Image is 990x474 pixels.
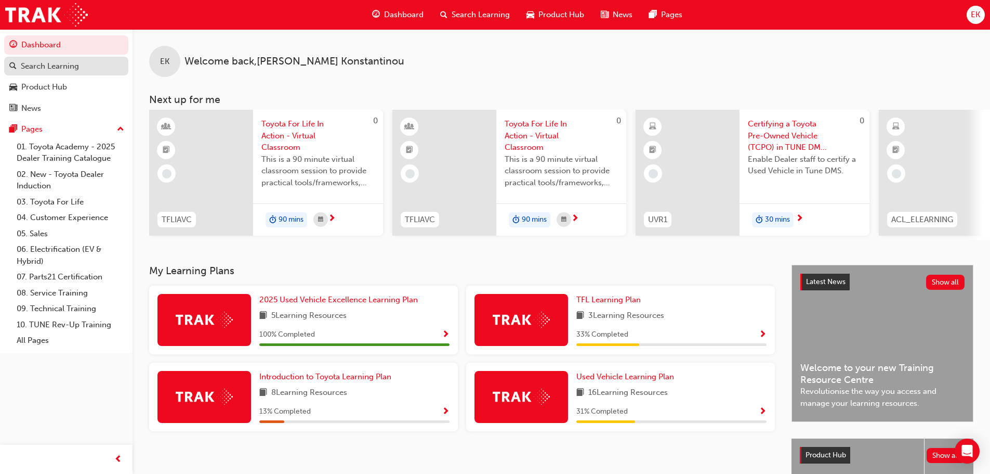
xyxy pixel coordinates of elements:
[160,56,169,68] span: EK
[576,372,674,381] span: Used Vehicle Learning Plan
[12,332,128,349] a: All Pages
[269,213,276,227] span: duration-icon
[4,35,128,55] a: Dashboard
[279,214,303,226] span: 90 mins
[592,4,641,25] a: news-iconNews
[162,214,192,226] span: TFLIAVC
[493,389,550,405] img: Trak
[9,62,17,71] span: search-icon
[806,451,846,459] span: Product Hub
[891,214,953,226] span: ACL_ELEARNING
[149,110,383,236] a: 0TFLIAVCToyota For Life In Action - Virtual ClassroomThis is a 90 minute virtual classroom sessio...
[526,8,534,21] span: car-icon
[21,123,43,135] div: Pages
[184,56,404,68] span: Welcome back , [PERSON_NAME] Konstantinou
[328,214,336,224] span: next-icon
[4,120,128,139] button: Pages
[442,405,450,418] button: Show Progress
[892,144,900,157] span: booktick-icon
[442,407,450,417] span: Show Progress
[373,116,378,125] span: 0
[176,312,233,328] img: Trak
[117,123,124,136] span: up-icon
[9,104,17,113] span: news-icon
[955,439,980,464] div: Open Intercom Messenger
[759,330,767,340] span: Show Progress
[748,118,861,153] span: Certifying a Toyota Pre-Owned Vehicle (TCPO) in TUNE DMS e-Learning Module
[364,4,432,25] a: guage-iconDashboard
[261,153,375,189] span: This is a 90 minute virtual classroom session to provide practical tools/frameworks, behaviours a...
[259,310,267,323] span: book-icon
[4,57,128,76] a: Search Learning
[512,213,520,227] span: duration-icon
[860,116,864,125] span: 0
[318,213,323,226] span: calendar-icon
[392,110,626,236] a: 0TFLIAVCToyota For Life In Action - Virtual ClassroomThis is a 90 minute virtual classroom sessio...
[588,310,664,323] span: 3 Learning Resources
[800,386,965,409] span: Revolutionise the way you access and manage your learning resources.
[384,9,424,21] span: Dashboard
[493,312,550,328] img: Trak
[12,166,128,194] a: 02. New - Toyota Dealer Induction
[442,328,450,341] button: Show Progress
[5,3,88,27] img: Trak
[259,387,267,400] span: book-icon
[616,116,621,125] span: 0
[505,153,618,189] span: This is a 90 minute virtual classroom session to provide practical tools/frameworks, behaviours a...
[892,120,900,134] span: learningResourceType_ELEARNING-icon
[114,453,122,466] span: prev-icon
[432,4,518,25] a: search-iconSearch Learning
[971,9,980,21] span: EK
[588,387,668,400] span: 16 Learning Resources
[759,405,767,418] button: Show Progress
[759,328,767,341] button: Show Progress
[800,362,965,386] span: Welcome to your new Training Resource Centre
[259,372,391,381] span: Introduction to Toyota Learning Plan
[576,406,628,418] span: 31 % Completed
[4,99,128,118] a: News
[259,294,422,306] a: 2025 Used Vehicle Excellence Learning Plan
[518,4,592,25] a: car-iconProduct Hub
[259,329,315,341] span: 100 % Completed
[571,214,579,224] span: next-icon
[440,8,447,21] span: search-icon
[649,169,658,178] span: learningRecordVerb_NONE-icon
[12,269,128,285] a: 07. Parts21 Certification
[21,103,41,114] div: News
[9,125,17,134] span: pages-icon
[12,301,128,317] a: 09. Technical Training
[9,41,17,50] span: guage-icon
[661,9,682,21] span: Pages
[649,120,656,134] span: learningResourceType_ELEARNING-icon
[613,9,632,21] span: News
[12,317,128,333] a: 10. TUNE Rev-Up Training
[796,214,803,224] span: next-icon
[601,8,609,21] span: news-icon
[765,214,790,226] span: 30 mins
[271,310,347,323] span: 5 Learning Resources
[12,226,128,242] a: 05. Sales
[967,6,985,24] button: EK
[271,387,347,400] span: 8 Learning Resources
[927,448,966,463] button: Show all
[791,265,973,422] a: Latest NewsShow allWelcome to your new Training Resource CentreRevolutionise the way you access a...
[576,294,645,306] a: TFL Learning Plan
[636,110,869,236] a: 0UVR1Certifying a Toyota Pre-Owned Vehicle (TCPO) in TUNE DMS e-Learning ModuleEnable Dealer staf...
[12,194,128,210] a: 03. Toyota For Life
[4,33,128,120] button: DashboardSearch LearningProduct HubNews
[649,144,656,157] span: booktick-icon
[12,241,128,269] a: 06. Electrification (EV & Hybrid)
[576,329,628,341] span: 33 % Completed
[576,371,678,383] a: Used Vehicle Learning Plan
[576,295,641,304] span: TFL Learning Plan
[406,120,413,134] span: learningResourceType_INSTRUCTOR_LED-icon
[149,265,775,277] h3: My Learning Plans
[649,8,657,21] span: pages-icon
[163,120,170,134] span: learningResourceType_INSTRUCTOR_LED-icon
[162,169,171,178] span: learningRecordVerb_NONE-icon
[648,214,667,226] span: UVR1
[405,169,415,178] span: learningRecordVerb_NONE-icon
[505,118,618,153] span: Toyota For Life In Action - Virtual Classroom
[12,210,128,226] a: 04. Customer Experience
